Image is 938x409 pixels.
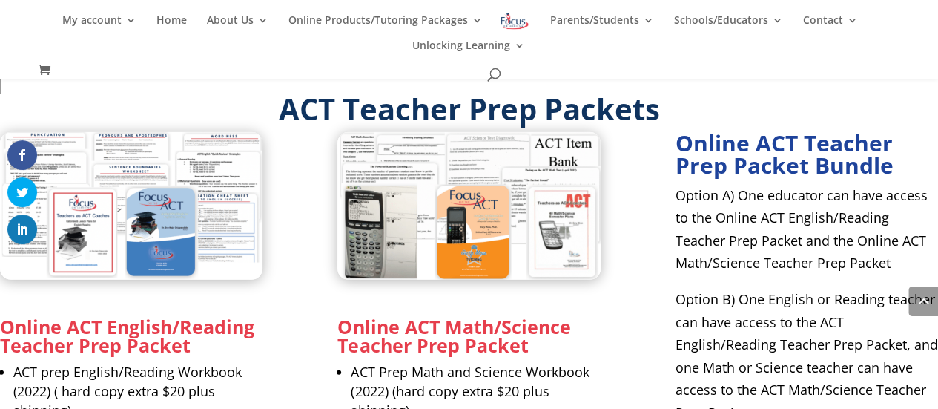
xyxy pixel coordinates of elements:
[207,15,268,40] a: About Us
[499,10,530,32] img: Focus on Learning
[337,132,600,281] img: Online ACT Math_Science Teacher Prep Packet
[6,19,137,35] input: Search outlines
[412,40,525,65] a: Unlocking Learning
[6,35,932,48] div: Sort A > Z
[6,6,310,19] div: Home
[337,314,570,358] strong: Online ACT Math/Science Teacher Prep Packet
[6,102,932,115] div: Sign out
[279,88,660,129] strong: ACT Teacher Prep Packets
[6,75,932,88] div: Delete
[288,15,483,40] a: Online Products/Tutoring Packages
[676,128,894,180] strong: Online ACT Teacher Prep Packet Bundle
[6,88,932,102] div: Options
[156,15,187,40] a: Home
[550,15,654,40] a: Parents/Students
[6,62,932,75] div: Move To ...
[674,15,783,40] a: Schools/Educators
[676,184,938,288] p: Option A) One educator can have access to the Online ACT English/Reading Teacher Prep Packet and ...
[6,48,932,62] div: Sort New > Old
[62,15,136,40] a: My account
[803,15,858,40] a: Contact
